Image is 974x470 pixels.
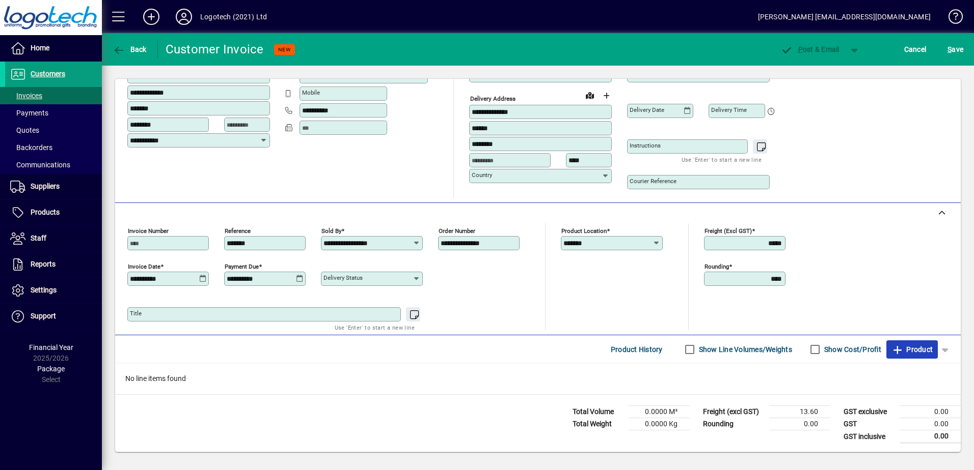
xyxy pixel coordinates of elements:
a: Backorders [5,139,102,156]
a: Products [5,200,102,225]
span: Communications [10,161,70,169]
td: 0.0000 Kg [629,418,690,430]
mat-label: Rounding [705,263,729,270]
span: Home [31,44,49,52]
mat-label: Delivery time [711,106,747,113]
a: Payments [5,104,102,122]
label: Show Line Volumes/Weights [697,344,792,355]
mat-label: Title [130,310,142,317]
a: Settings [5,278,102,303]
a: Reports [5,252,102,277]
span: Reports [31,260,56,268]
mat-label: Sold by [321,227,341,234]
span: Suppliers [31,182,60,190]
button: Cancel [902,40,929,58]
mat-label: Delivery status [323,274,363,281]
button: Add [135,8,168,26]
span: Product [891,341,933,358]
span: Support [31,312,56,320]
mat-label: Courier Reference [630,178,677,185]
mat-label: Payment due [225,263,259,270]
a: View on map [582,87,598,103]
td: GST exclusive [838,406,900,418]
span: Product History [611,341,663,358]
td: 13.60 [769,406,830,418]
label: Show Cost/Profit [822,344,881,355]
span: Settings [31,286,57,294]
div: Logotech (2021) Ltd [200,9,267,25]
td: Freight (excl GST) [698,406,769,418]
td: 0.00 [769,418,830,430]
span: Financial Year [29,343,73,351]
button: Choose address [598,87,614,104]
a: Staff [5,226,102,251]
button: Save [945,40,966,58]
mat-label: Invoice date [128,263,160,270]
mat-label: Order number [439,227,475,234]
div: Customer Invoice [166,41,264,57]
a: Suppliers [5,174,102,199]
a: Invoices [5,87,102,104]
span: Cancel [904,41,927,57]
span: S [948,45,952,53]
td: 0.00 [900,430,961,443]
button: Post & Email [775,40,845,58]
span: ost & Email [780,45,840,53]
div: [PERSON_NAME] [EMAIL_ADDRESS][DOMAIN_NAME] [758,9,931,25]
td: 0.00 [900,406,961,418]
a: Quotes [5,122,102,139]
td: 0.0000 M³ [629,406,690,418]
button: Product History [607,340,667,359]
span: Staff [31,234,46,242]
td: Total Volume [567,406,629,418]
app-page-header-button: Back [102,40,158,58]
span: Quotes [10,126,39,134]
span: ave [948,41,963,57]
mat-hint: Use 'Enter' to start a new line [335,321,415,333]
a: Home [5,36,102,61]
mat-label: Product location [561,227,607,234]
span: NEW [278,46,291,53]
button: Profile [168,8,200,26]
a: Knowledge Base [941,2,961,35]
mat-label: Mobile [302,89,320,96]
mat-label: Instructions [630,142,661,149]
mat-hint: Use 'Enter' to start a new line [682,154,762,165]
mat-label: Reference [225,227,251,234]
span: Back [113,45,147,53]
mat-label: Country [472,171,492,179]
td: 0.00 [900,418,961,430]
span: Package [37,365,65,373]
span: Backorders [10,143,52,152]
td: GST inclusive [838,430,900,443]
a: Support [5,304,102,329]
td: Rounding [698,418,769,430]
button: Back [110,40,149,58]
span: Invoices [10,92,42,100]
mat-label: Invoice number [128,227,169,234]
span: Products [31,208,60,216]
button: Product [886,340,938,359]
span: P [798,45,803,53]
td: GST [838,418,900,430]
mat-label: Delivery date [630,106,664,113]
mat-label: Freight (excl GST) [705,227,752,234]
td: Total Weight [567,418,629,430]
div: No line items found [115,363,961,394]
span: Customers [31,70,65,78]
a: Communications [5,156,102,173]
span: Payments [10,109,48,117]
